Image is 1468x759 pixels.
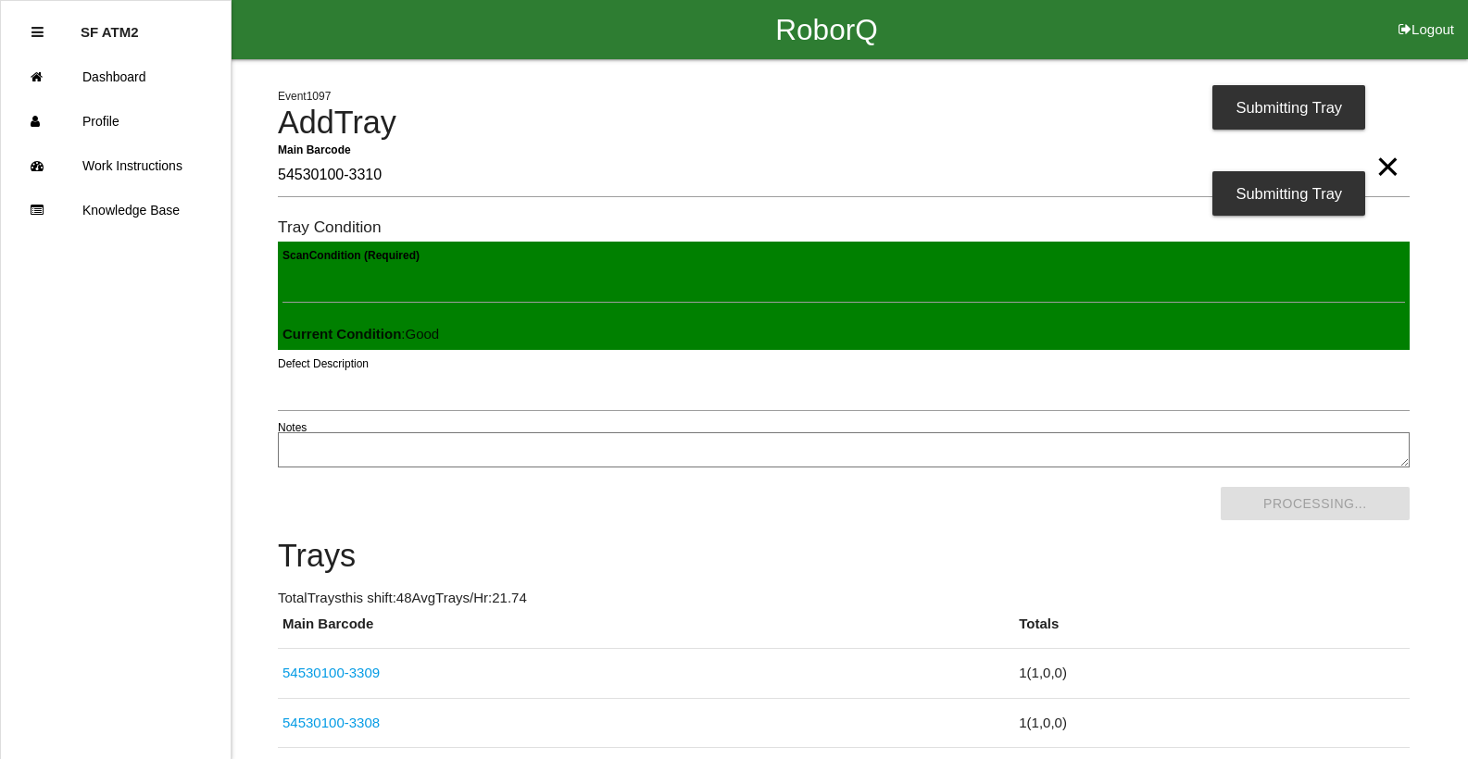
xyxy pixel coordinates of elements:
td: 1 ( 1 , 0 , 0 ) [1014,698,1409,748]
p: Total Trays this shift: 48 Avg Trays /Hr: 21.74 [278,588,1410,609]
b: Main Barcode [278,143,351,156]
p: SF ATM2 [81,10,139,40]
b: Scan Condition (Required) [282,249,420,262]
h6: Tray Condition [278,218,1410,236]
h4: Add Tray [278,106,1410,141]
div: Submitting Tray [1212,85,1365,130]
input: Required [278,155,1410,197]
td: 1 ( 1 , 0 , 0 ) [1014,649,1409,699]
a: Dashboard [1,55,231,99]
th: Main Barcode [278,614,1014,649]
div: Submitting Tray [1212,171,1365,216]
b: Current Condition [282,326,401,342]
h4: Trays [278,539,1410,574]
span: : Good [282,326,439,342]
div: Close [31,10,44,55]
label: Notes [278,419,307,436]
a: 54530100-3308 [282,715,380,730]
a: Profile [1,99,231,143]
a: Knowledge Base [1,188,231,232]
th: Totals [1014,614,1409,649]
a: 54530100-3309 [282,665,380,680]
span: Event 1097 [278,90,331,103]
label: Defect Description [278,355,369,372]
span: Clear Input [1375,130,1399,167]
a: Work Instructions [1,143,231,188]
